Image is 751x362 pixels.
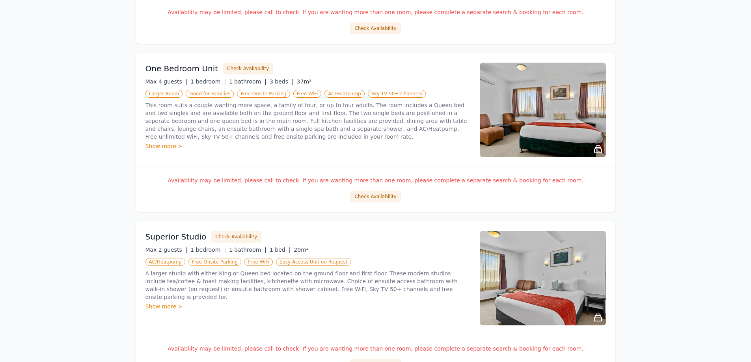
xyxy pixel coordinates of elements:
span: Free Onsite Parking [237,90,290,98]
p: Availability may be limited, please call to check. If you are wanting more than one room, please ... [145,176,606,184]
div: Show more > [145,303,470,310]
div: Show more > [145,142,470,150]
span: 1 bedroom | [190,78,226,85]
span: AC/Heatpump [324,90,364,98]
span: 1 bedroom | [190,247,226,253]
span: Free WiFi [244,258,273,266]
p: Availability may be limited, please call to check. If you are wanting more than one room, please ... [145,8,606,16]
span: Good for Families [186,90,234,98]
span: Max 2 guests | [145,247,188,253]
p: Availability may be limited, please call to check. If you are wanting more than one room, please ... [145,345,606,353]
span: Larger Room [145,90,183,98]
span: 37m² [297,78,311,85]
h3: Superior Studio [145,231,207,242]
button: Check Availability [211,231,261,243]
span: Sky TV 50+ Channels [368,90,426,98]
span: 3 beds | [270,78,294,85]
h3: One Bedroom Unit [145,63,218,74]
button: Check Availability [223,63,273,74]
button: Check Availability [350,191,401,202]
p: This room suits a couple wanting more space, a family of four, or up to four adults. The room inc... [145,101,470,141]
span: AC/Heatpump [145,258,185,266]
span: 1 bed | [270,247,291,253]
span: 1 bathroom | [229,78,266,85]
span: Max 4 guests | [145,78,188,85]
span: 1 bathroom | [229,247,266,253]
span: Easy Access Unit on Request [276,258,351,266]
span: 20m² [294,247,308,253]
span: Free Onsite Parking [188,258,241,266]
span: Free WiFi [293,90,322,98]
button: Check Availability [350,22,401,34]
p: A larger studio with either King or Queen bed located on the ground floor and first floor. These ... [145,269,470,301]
